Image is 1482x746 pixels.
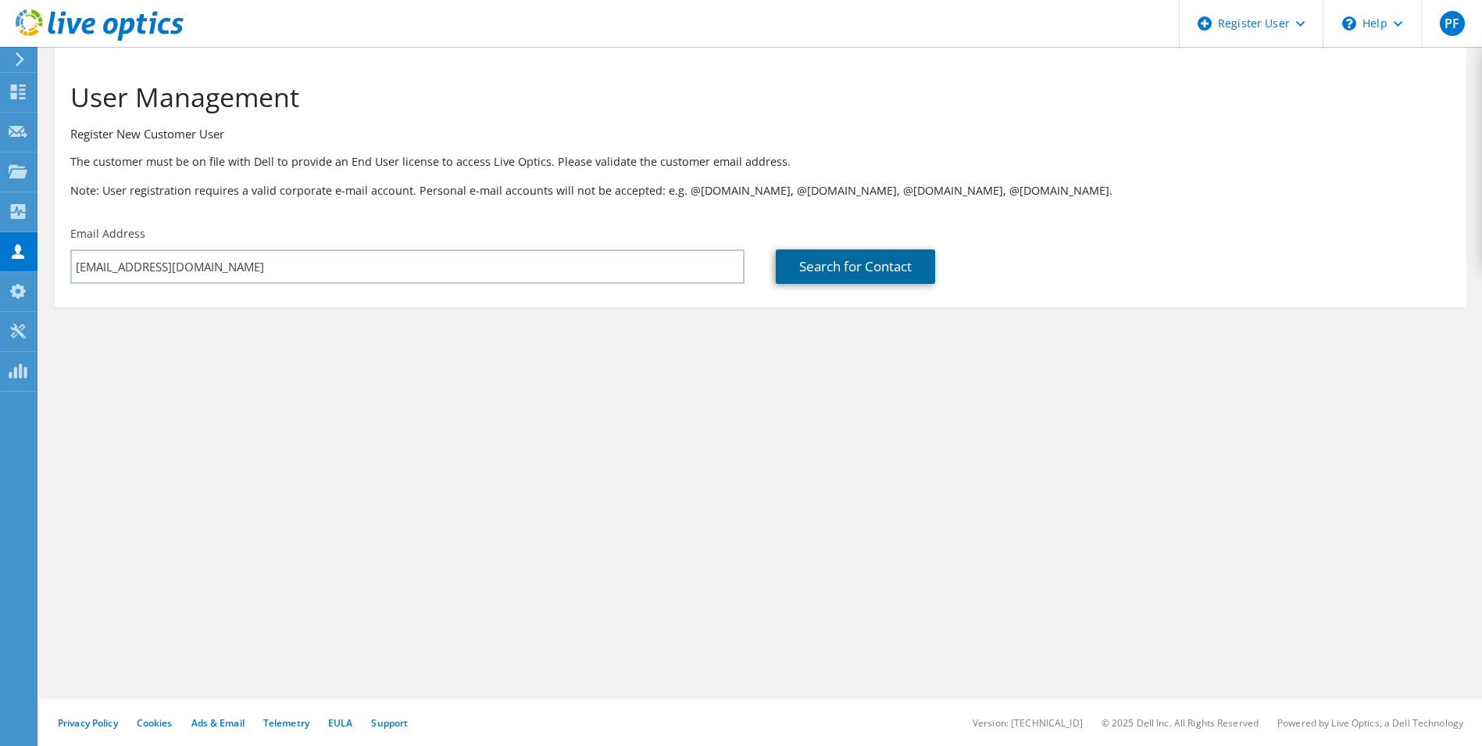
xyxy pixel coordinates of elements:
[1277,716,1463,730] li: Powered by Live Optics, a Dell Technology
[70,182,1451,199] p: Note: User registration requires a valid corporate e-mail account. Personal e-mail accounts will ...
[70,81,1443,113] h1: User Management
[70,226,145,242] label: Email Address
[1440,11,1465,36] span: PF
[191,716,245,730] a: Ads & Email
[263,716,309,730] a: Telemetry
[1102,716,1259,730] li: © 2025 Dell Inc. All Rights Reserved
[70,153,1451,170] p: The customer must be on file with Dell to provide an End User license to access Live Optics. Plea...
[371,716,408,730] a: Support
[776,249,935,284] a: Search for Contact
[1342,16,1356,30] svg: \n
[973,716,1083,730] li: Version: [TECHNICAL_ID]
[70,125,1451,142] h3: Register New Customer User
[137,716,173,730] a: Cookies
[328,716,352,730] a: EULA
[58,716,118,730] a: Privacy Policy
